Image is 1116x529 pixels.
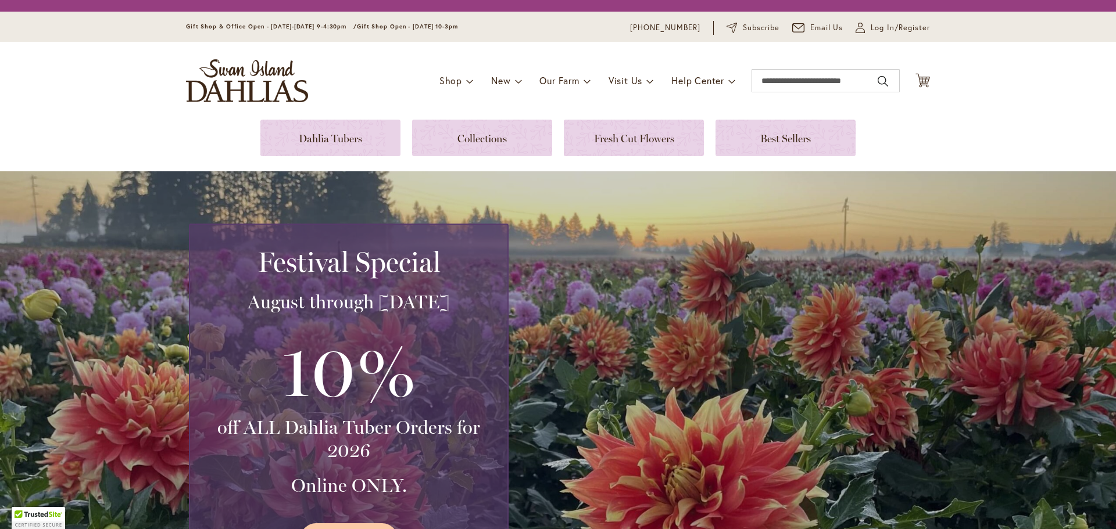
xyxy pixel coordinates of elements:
span: Help Center [671,74,724,87]
h3: Online ONLY. [204,474,493,497]
h3: off ALL Dahlia Tuber Orders for 2026 [204,416,493,462]
div: TrustedSite Certified [12,507,65,529]
h3: August through [DATE] [204,290,493,314]
span: Gift Shop & Office Open - [DATE]-[DATE] 9-4:30pm / [186,23,357,30]
a: store logo [186,59,308,102]
span: Subscribe [743,22,779,34]
a: Subscribe [727,22,779,34]
a: [PHONE_NUMBER] [630,22,700,34]
span: Our Farm [539,74,579,87]
button: Search [878,72,888,91]
a: Log In/Register [856,22,930,34]
a: Email Us [792,22,843,34]
span: Email Us [810,22,843,34]
span: Visit Us [609,74,642,87]
span: Log In/Register [871,22,930,34]
h2: Festival Special [204,246,493,278]
span: Gift Shop Open - [DATE] 10-3pm [357,23,458,30]
span: New [491,74,510,87]
span: Shop [439,74,462,87]
h3: 10% [204,325,493,416]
